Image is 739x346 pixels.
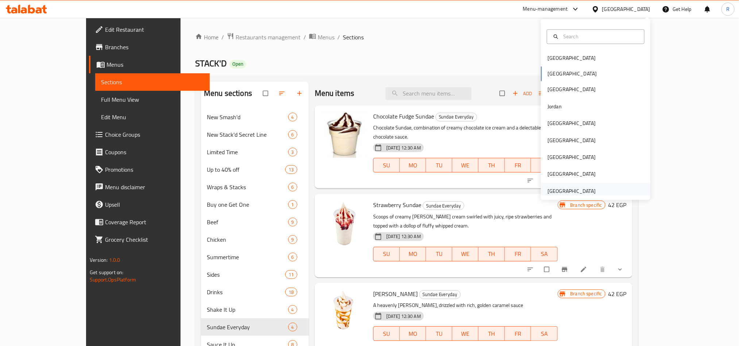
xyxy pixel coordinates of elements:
[383,313,424,320] span: [DATE] 12:30 AM
[373,288,418,299] span: [PERSON_NAME]
[229,60,246,69] div: Open
[429,328,449,339] span: TU
[201,231,309,248] div: Chicken9
[288,200,297,209] div: items
[343,33,364,42] span: Sections
[101,78,204,86] span: Sections
[90,268,123,277] span: Get support on:
[419,290,460,299] span: Sundae Everyday
[534,160,554,171] span: SA
[229,61,246,67] span: Open
[207,270,285,279] div: Sides
[227,32,301,42] a: Restaurants management
[608,289,627,299] h6: 42 EGP
[90,275,136,284] a: Support.OpsPlatform
[289,201,297,208] span: 1
[568,290,605,297] span: Branch specific
[89,56,209,73] a: Menus
[531,326,557,341] button: SA
[89,21,209,38] a: Edit Restaurant
[201,126,309,143] div: New Stack'd Secret Line6
[105,218,204,226] span: Coverage Report
[508,328,528,339] span: FR
[540,174,555,187] span: Select to update
[288,253,297,261] div: items
[288,148,297,156] div: items
[105,148,204,156] span: Coupons
[539,89,561,98] span: Sort
[481,160,502,171] span: TH
[105,200,204,209] span: Upsell
[285,288,297,296] div: items
[452,326,479,341] button: WE
[522,261,540,277] button: sort-choices
[436,113,477,121] span: Sundae Everyday
[479,247,505,261] button: TH
[89,196,209,213] a: Upsell
[321,289,367,335] img: Caramel Sundae
[207,165,285,174] div: Up to 40% off
[207,183,288,191] span: Wraps & Stacks
[548,187,596,195] div: [GEOGRAPHIC_DATA]
[508,160,528,171] span: FR
[580,266,589,273] a: Edit menu item
[403,160,423,171] span: MO
[548,170,596,178] div: [GEOGRAPHIC_DATA]
[288,218,297,226] div: items
[201,213,309,231] div: Beef9
[400,326,426,341] button: MO
[207,113,288,121] span: New Smash'd
[423,202,464,210] span: Sundae Everyday
[568,202,605,209] span: Branch specific
[373,212,558,230] p: Scoops of creamy [PERSON_NAME] cream swirled with juicy, ripe strawberries and topped with a doll...
[560,32,640,40] input: Search
[289,184,297,191] span: 6
[537,88,563,99] button: Sort
[207,130,288,139] span: New Stack'd Secret Line
[455,249,476,259] span: WE
[288,235,297,244] div: items
[523,5,568,13] div: Menu-management
[602,5,650,13] div: [GEOGRAPHIC_DATA]
[195,55,227,71] span: STACK'D
[95,108,209,126] a: Edit Menu
[455,328,476,339] span: WE
[207,235,288,244] div: Chicken
[201,196,309,213] div: Buy one Get One1
[557,261,574,277] button: Branch-specific-item
[426,326,452,341] button: TU
[204,88,252,99] h2: Menu sections
[321,200,367,246] img: Strawberry Sundae
[95,73,209,91] a: Sections
[109,255,120,265] span: 1.0.0
[201,283,309,301] div: Drinks18
[207,218,288,226] span: Beef
[201,318,309,336] div: Sundae Everyday4
[522,172,540,188] button: sort-choices
[289,219,297,226] span: 9
[321,111,367,158] img: Chocolate Fudge Sundae
[286,289,297,296] span: 18
[608,200,627,210] h6: 42 EGP
[376,328,397,339] span: SU
[289,236,297,243] span: 9
[195,32,638,42] nav: breadcrumb
[548,102,562,110] div: Jordan
[207,323,288,331] div: Sundae Everyday
[376,249,397,259] span: SU
[89,161,209,178] a: Promotions
[201,301,309,318] div: Shake It Up4
[207,253,288,261] span: Summertime
[286,271,297,278] span: 11
[89,38,209,56] a: Branches
[259,86,274,100] span: Select all sections
[207,305,288,314] span: Shake It Up
[105,235,204,244] span: Grocery Checklist
[207,148,288,156] span: Limited Time
[89,178,209,196] a: Menu disclaimer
